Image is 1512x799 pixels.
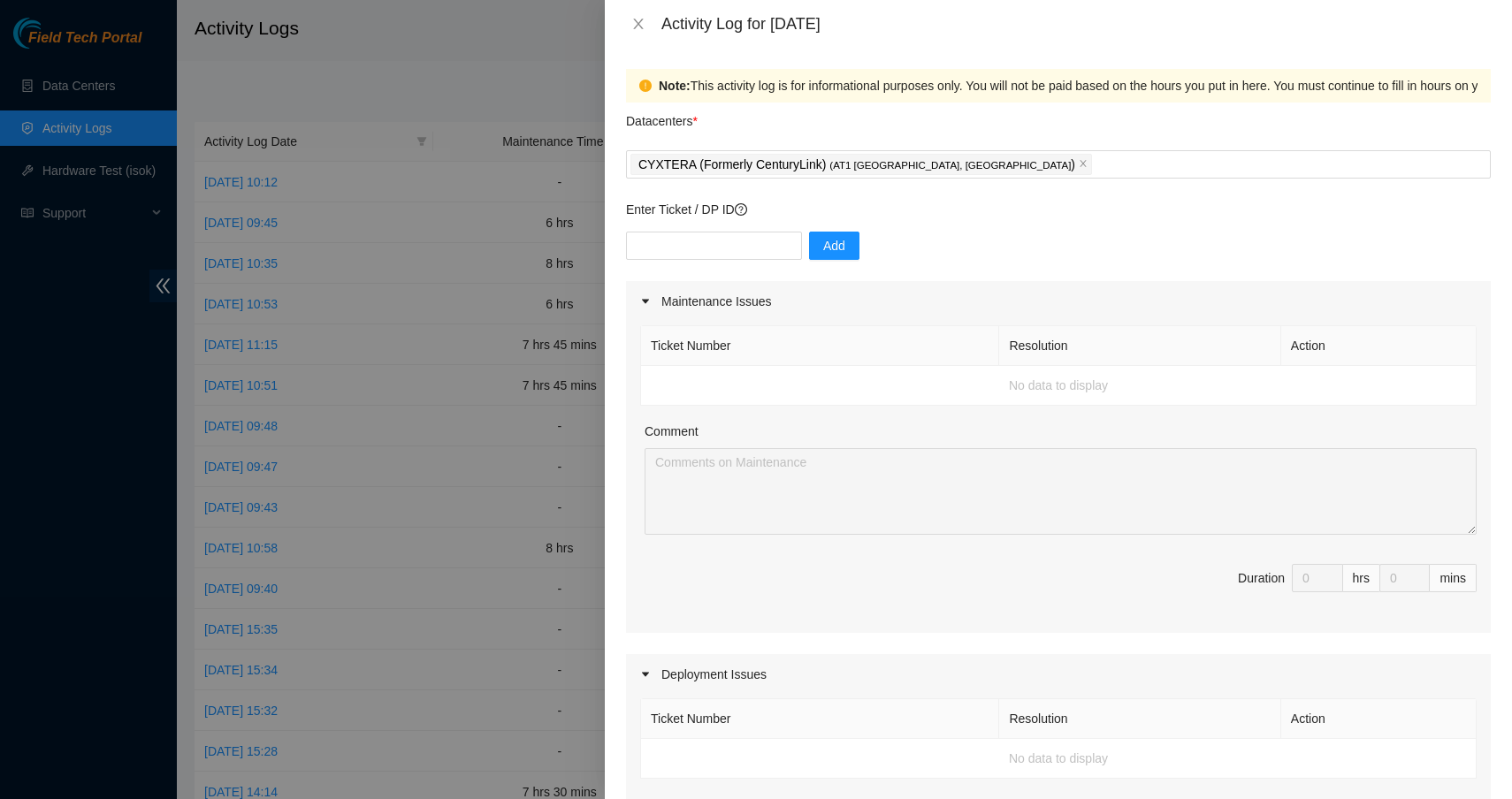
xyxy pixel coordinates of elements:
[626,281,1491,322] div: Maintenance Issues
[1238,568,1285,588] div: Duration
[661,14,1491,34] div: Activity Log for [DATE]
[645,448,1477,535] textarea: Comment
[626,200,1491,219] p: Enter Ticket / DP ID
[735,203,747,216] span: question-circle
[640,296,651,307] span: caret-right
[1430,564,1477,592] div: mins
[829,160,1071,171] span: ( AT1 [GEOGRAPHIC_DATA], [GEOGRAPHIC_DATA]
[809,232,859,260] button: Add
[626,654,1491,695] div: Deployment Issues
[626,103,698,131] p: Datacenters
[645,422,699,441] label: Comment
[659,76,691,95] strong: Note:
[823,236,845,255] span: Add
[1281,699,1477,739] th: Action
[641,739,1477,779] td: No data to display
[641,366,1477,406] td: No data to display
[999,326,1280,366] th: Resolution
[626,16,651,33] button: Close
[640,669,651,680] span: caret-right
[639,80,652,92] span: exclamation-circle
[631,17,645,31] span: close
[1079,159,1088,170] span: close
[1281,326,1477,366] th: Action
[638,155,1075,175] p: CYXTERA (Formerly CenturyLink) )
[999,699,1280,739] th: Resolution
[1343,564,1380,592] div: hrs
[641,699,999,739] th: Ticket Number
[641,326,999,366] th: Ticket Number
